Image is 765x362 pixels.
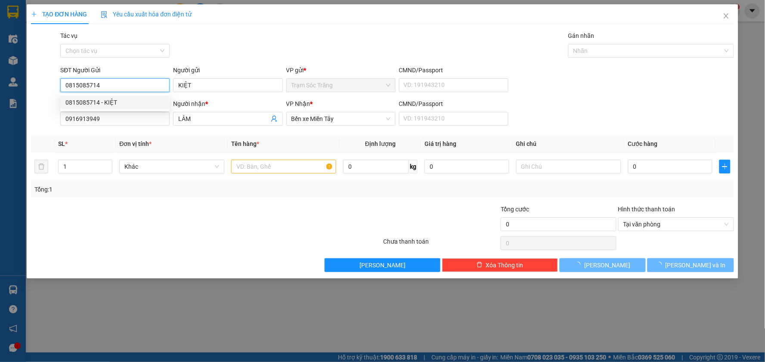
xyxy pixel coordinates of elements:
span: VP Nhận [286,100,310,107]
img: icon [101,11,108,18]
strong: PHIẾU GỬI HÀNG [43,36,112,45]
div: Người nhận [173,99,282,108]
span: loading [656,262,666,268]
button: Close [714,4,738,28]
input: Ghi Chú [516,160,621,173]
span: Trạm Sóc Trăng [291,79,390,92]
span: Tổng cước [501,206,529,213]
button: plus [719,160,730,173]
div: Chưa thanh toán [382,237,500,252]
span: Trạm Sóc Trăng [7,59,67,77]
span: VP nhận: [80,59,136,77]
span: Xóa Thông tin [486,260,523,270]
input: VD: Bàn, Ghế [231,160,336,173]
span: Định lượng [365,140,396,147]
span: [PERSON_NAME] và In [666,260,726,270]
span: plus [31,11,37,17]
button: [PERSON_NAME] và In [647,258,734,272]
span: VP gửi: [7,59,67,77]
span: [PERSON_NAME] [359,260,406,270]
span: Giá trị hàng [424,140,456,147]
span: Cước hàng [628,140,658,147]
div: Người gửi [173,65,282,75]
button: deleteXóa Thông tin [442,258,558,272]
span: [DATE] [117,37,155,45]
span: delete [477,262,483,269]
div: CMND/Passport [399,99,508,108]
span: TP.HCM -SÓC TRĂNG [44,27,105,34]
p: Ngày giờ in: [117,29,155,45]
strong: XE KHÁCH MỸ DUYÊN [48,5,107,23]
div: SĐT Người Gửi [60,65,170,75]
div: VP gửi [286,65,396,75]
span: loading [575,262,584,268]
label: Hình thức thanh toán [618,206,675,213]
span: plus [720,163,730,170]
span: user-add [271,115,278,122]
input: 0 [424,160,509,173]
span: Tại văn phòng [623,218,729,231]
span: Yêu cầu xuất hóa đơn điện tử [101,11,192,18]
span: TẠO ĐƠN HÀNG [31,11,87,18]
span: close [723,12,730,19]
span: kg [409,160,418,173]
span: SL [58,140,65,147]
button: [PERSON_NAME] [325,258,440,272]
div: CMND/Passport [399,65,508,75]
th: Ghi chú [513,136,625,152]
button: [PERSON_NAME] [560,258,646,272]
span: [PERSON_NAME] [584,260,630,270]
label: Gán nhãn [568,32,595,39]
div: 0815085714 - KIỆT [65,98,164,107]
span: Đơn vị tính [119,140,152,147]
label: Tác vụ [60,32,77,39]
div: 0815085714 - KIỆT [60,96,170,109]
span: Bến xe Miền Tây [291,112,390,125]
span: Khác [124,160,219,173]
div: Tổng: 1 [34,185,295,194]
button: delete [34,160,48,173]
span: Tên hàng [231,140,259,147]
